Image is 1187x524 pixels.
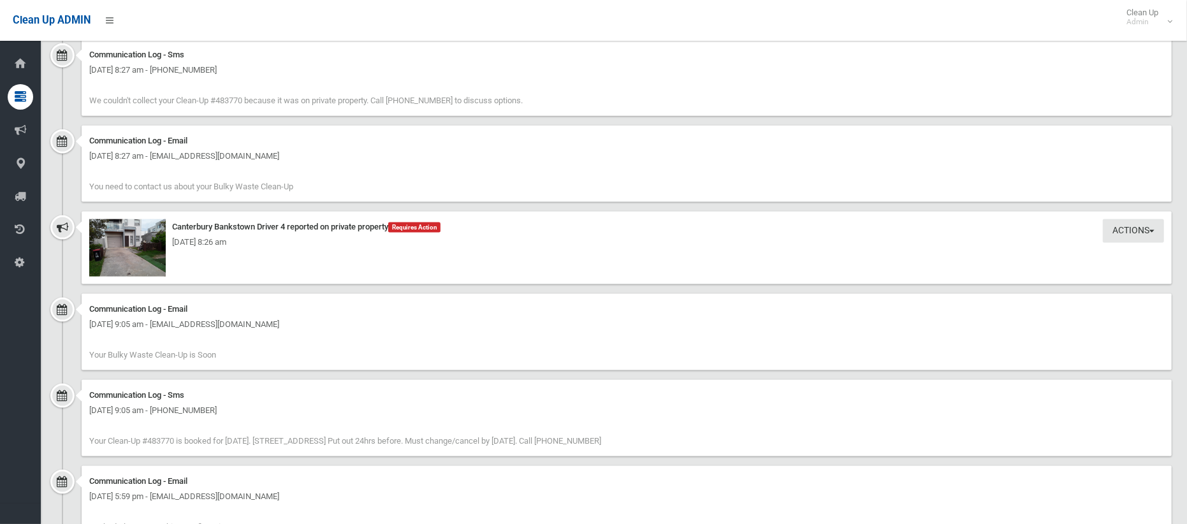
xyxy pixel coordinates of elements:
div: Communication Log - Sms [89,47,1164,62]
img: 2025-09-1608.26.354060881050581382530.jpg [89,219,166,277]
div: Communication Log - Sms [89,388,1164,403]
button: Actions [1103,219,1164,243]
div: [DATE] 9:05 am - [PHONE_NUMBER] [89,403,1164,418]
div: [DATE] 8:27 am - [EMAIL_ADDRESS][DOMAIN_NAME] [89,149,1164,164]
span: You need to contact us about your Bulky Waste Clean-Up [89,182,293,191]
div: [DATE] 8:26 am [89,235,1164,250]
div: Communication Log - Email [89,474,1164,489]
div: [DATE] 5:59 pm - [EMAIL_ADDRESS][DOMAIN_NAME] [89,489,1164,504]
small: Admin [1126,17,1158,27]
span: Clean Up [1120,8,1171,27]
span: Requires Action [388,222,441,233]
div: Communication Log - Email [89,302,1164,317]
div: [DATE] 9:05 am - [EMAIL_ADDRESS][DOMAIN_NAME] [89,317,1164,332]
span: Clean Up ADMIN [13,14,91,26]
span: Your Bulky Waste Clean-Up is Soon [89,350,216,360]
div: [DATE] 8:27 am - [PHONE_NUMBER] [89,62,1164,78]
div: Communication Log - Email [89,133,1164,149]
span: Your Clean-Up #483770 is booked for [DATE]. [STREET_ADDRESS] Put out 24hrs before. Must change/ca... [89,436,601,446]
span: We couldn't collect your Clean-Up #483770 because it was on private property. Call [PHONE_NUMBER]... [89,96,523,105]
div: Canterbury Bankstown Driver 4 reported on private property [89,219,1164,235]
